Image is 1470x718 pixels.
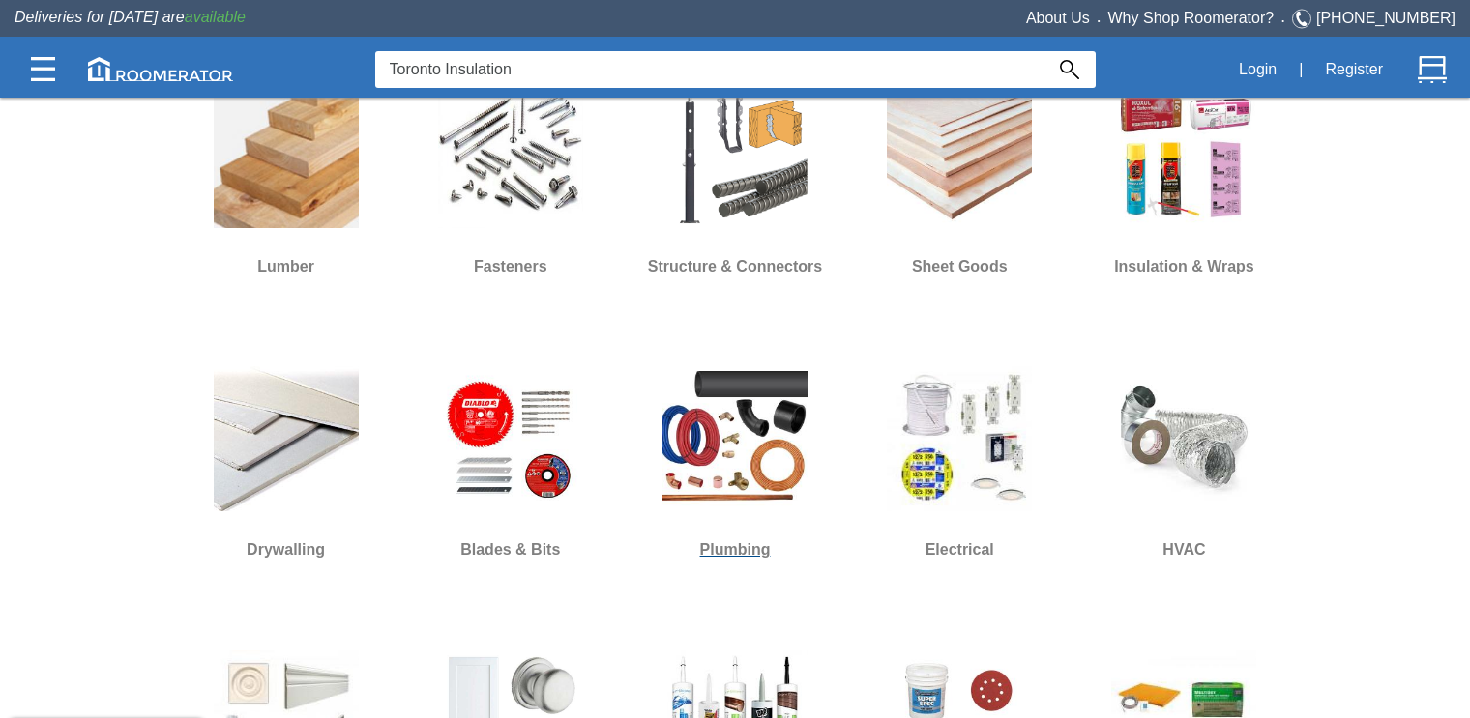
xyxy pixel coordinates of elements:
[214,537,359,562] h6: Drywalling
[1314,49,1394,90] button: Register
[375,51,1044,88] input: Search...?
[887,537,1032,562] h6: Electrical
[214,69,359,291] a: Lumber
[1111,537,1256,562] h6: HVAC
[1111,254,1256,279] h6: Insulation & Wraps
[648,254,822,279] h6: Structure & Connectors
[88,57,233,81] img: roomerator-logo.svg
[214,254,359,279] h6: Lumber
[887,83,1032,228] img: Sheet_Good.jpg
[185,9,246,25] span: available
[214,366,359,511] img: Drywall.jpg
[438,69,583,291] a: Fasteners
[1418,55,1447,84] img: Cart.svg
[1274,16,1292,25] span: •
[662,537,808,562] h6: Plumbing
[648,69,822,291] a: Structure & Connectors
[1111,352,1256,574] a: HVAC
[1060,60,1079,79] img: Search_Icon.svg
[1108,10,1275,26] a: Why Shop Roomerator?
[438,83,583,228] img: Screw.jpg
[438,537,583,562] h6: Blades & Bits
[1090,16,1108,25] span: •
[214,352,359,574] a: Drywalling
[662,83,808,228] img: S&H.jpg
[887,254,1032,279] h6: Sheet Goods
[1316,10,1455,26] a: [PHONE_NUMBER]
[887,69,1032,291] a: Sheet Goods
[662,366,808,511] img: Plumbing.jpg
[438,352,583,574] a: Blades & Bits
[438,366,583,511] img: Blades-&-Bits.jpg
[887,352,1032,574] a: Electrical
[1111,69,1256,291] a: Insulation & Wraps
[1292,7,1316,31] img: Telephone.svg
[1287,48,1314,91] div: |
[438,254,583,279] h6: Fasteners
[1111,83,1256,228] img: Insulation.jpg
[31,57,55,81] img: Categories.svg
[1111,366,1256,511] img: HVAC.jpg
[214,83,359,228] img: Lumber.jpg
[1228,49,1287,90] button: Login
[15,9,246,25] span: Deliveries for [DATE] are
[1026,10,1090,26] a: About Us
[887,366,1032,511] img: Electrical.jpg
[662,352,808,574] a: Plumbing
